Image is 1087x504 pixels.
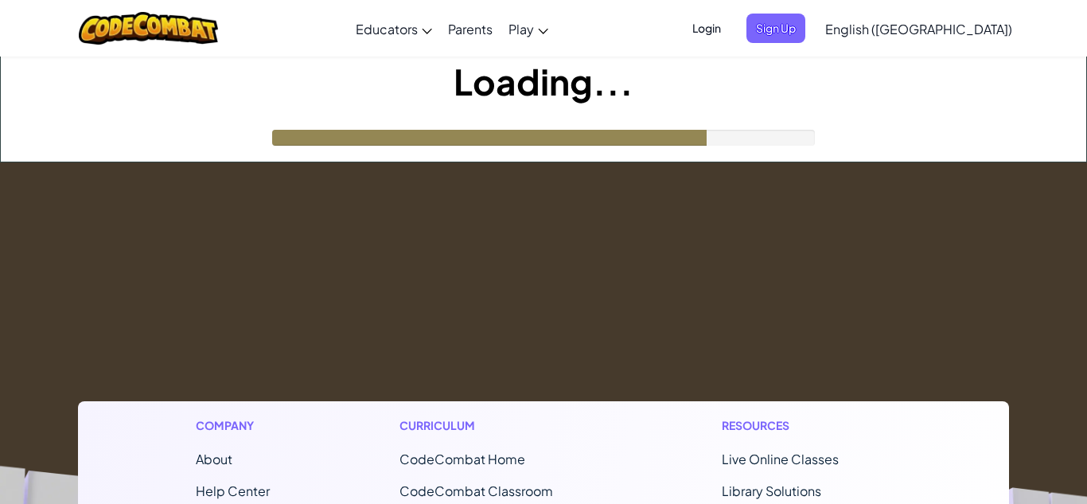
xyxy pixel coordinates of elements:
[399,417,592,434] h1: Curriculum
[399,451,525,467] span: CodeCombat Home
[501,7,556,50] a: Play
[508,21,534,37] span: Play
[399,483,553,499] a: CodeCombat Classroom
[817,7,1020,50] a: English ([GEOGRAPHIC_DATA])
[746,14,805,43] button: Sign Up
[440,7,501,50] a: Parents
[722,451,839,467] a: Live Online Classes
[356,21,418,37] span: Educators
[196,483,270,499] a: Help Center
[683,14,731,43] button: Login
[1,57,1086,106] h1: Loading...
[722,483,821,499] a: Library Solutions
[825,21,1012,37] span: English ([GEOGRAPHIC_DATA])
[79,12,218,45] img: CodeCombat logo
[722,417,891,434] h1: Resources
[196,451,232,467] a: About
[196,417,270,434] h1: Company
[348,7,440,50] a: Educators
